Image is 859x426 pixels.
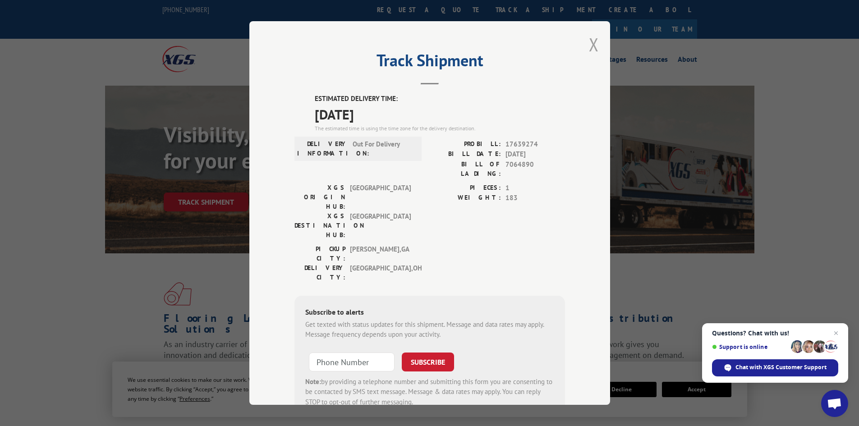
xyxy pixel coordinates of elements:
[297,139,348,158] label: DELIVERY INFORMATION:
[294,54,565,71] h2: Track Shipment
[430,183,501,193] label: PIECES:
[305,307,554,320] div: Subscribe to alerts
[350,244,411,263] span: [PERSON_NAME] , GA
[315,94,565,104] label: ESTIMATED DELIVERY TIME:
[735,363,827,371] span: Chat with XGS Customer Support
[505,183,565,193] span: 1
[430,193,501,203] label: WEIGHT:
[350,183,411,211] span: [GEOGRAPHIC_DATA]
[315,124,565,133] div: The estimated time is using the time zone for the delivery destination.
[294,183,345,211] label: XGS ORIGIN HUB:
[505,149,565,160] span: [DATE]
[350,211,411,240] span: [GEOGRAPHIC_DATA]
[315,104,565,124] span: [DATE]
[712,344,788,350] span: Support is online
[505,193,565,203] span: 183
[294,244,345,263] label: PICKUP CITY:
[350,263,411,282] span: [GEOGRAPHIC_DATA] , OH
[305,377,554,408] div: by providing a telephone number and submitting this form you are consenting to be contacted by SM...
[712,359,838,376] div: Chat with XGS Customer Support
[589,32,599,56] button: Close modal
[505,139,565,150] span: 17639274
[305,320,554,340] div: Get texted with status updates for this shipment. Message and data rates may apply. Message frequ...
[505,160,565,179] span: 7064890
[821,390,848,417] div: Open chat
[294,211,345,240] label: XGS DESTINATION HUB:
[712,330,838,337] span: Questions? Chat with us!
[353,139,413,158] span: Out For Delivery
[309,353,395,371] input: Phone Number
[305,377,321,386] strong: Note:
[402,353,454,371] button: SUBSCRIBE
[430,160,501,179] label: BILL OF LADING:
[430,149,501,160] label: BILL DATE:
[294,263,345,282] label: DELIVERY CITY:
[430,139,501,150] label: PROBILL:
[831,328,841,339] span: Close chat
